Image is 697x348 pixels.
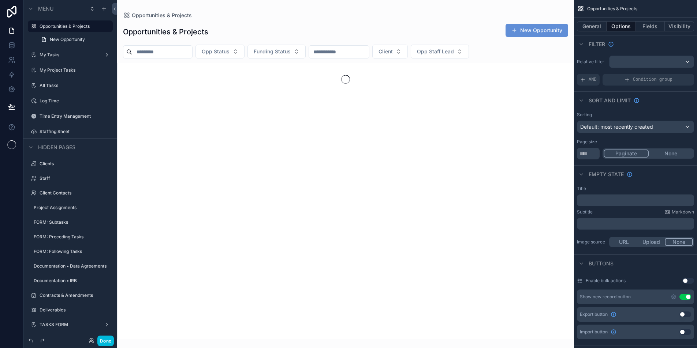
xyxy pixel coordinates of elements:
[50,37,85,42] span: New Opportunity
[665,21,694,31] button: Visibility
[40,161,108,167] label: Clients
[610,238,638,246] button: URL
[34,263,108,269] label: Documentation • Data Agreements
[34,219,108,225] label: FORM: Subtasks
[40,190,108,196] label: Client Contacts
[589,77,597,83] span: AND
[34,278,108,284] label: Documentation • IRB
[580,311,608,317] span: Export button
[636,21,665,31] button: Fields
[40,67,108,73] label: My Project Tasks
[607,21,636,31] button: Options
[638,238,665,246] button: Upload
[34,205,108,211] label: Project Assignments
[577,139,597,145] label: Page size
[34,234,108,240] label: FORM: Preceding Tasks
[577,239,606,245] label: Image source
[580,294,631,300] div: Show new record button
[40,23,108,29] label: Opportunities & Projects
[34,249,108,254] label: FORM: Following Tasks
[40,129,108,135] label: Staffing Sheet
[38,144,75,151] span: Hidden pages
[589,171,624,178] span: Empty state
[664,209,694,215] a: Markdown
[38,5,53,12] span: Menu
[577,194,694,206] div: scrollable content
[40,52,98,58] label: My Tasks
[40,175,108,181] label: Staff
[40,322,98,328] label: TASKS FORM
[586,278,626,284] label: Enable bulk actions
[633,77,672,83] span: Condition group
[589,260,614,267] span: Buttons
[97,336,114,346] button: Done
[589,41,605,48] span: Filter
[40,307,108,313] label: Deliverables
[577,121,694,133] button: Default: most recently created
[577,59,606,65] label: Relative filter
[587,6,637,12] span: Opportunities & Projects
[577,21,607,31] button: General
[40,83,108,88] label: All Tasks
[40,292,108,298] label: Contracts & Amendments
[580,329,608,335] span: Import button
[577,112,592,118] label: Sorting
[604,150,649,158] button: Paginate
[589,97,631,104] span: Sort And Limit
[649,150,693,158] button: None
[577,218,694,230] div: scrollable content
[580,124,653,130] span: Default: most recently created
[40,113,108,119] label: Time Entry Management
[672,209,694,215] span: Markdown
[40,98,108,104] label: Log Time
[577,209,593,215] label: Subtitle
[577,186,586,192] label: Title
[665,238,693,246] button: None
[37,34,113,45] a: New Opportunity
